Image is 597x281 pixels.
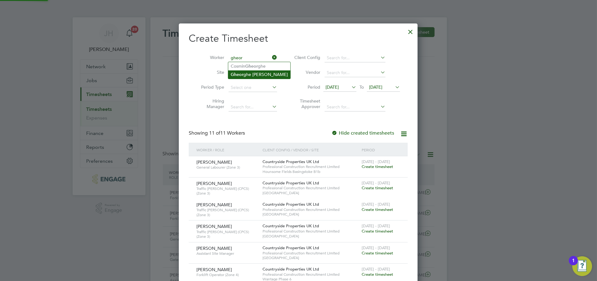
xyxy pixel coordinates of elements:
[263,234,359,239] span: [GEOGRAPHIC_DATA]
[263,212,359,217] span: [GEOGRAPHIC_DATA]
[362,229,393,234] span: Create timesheet
[196,229,258,239] span: Traffic [PERSON_NAME] (CPCS) (Zone 3)
[572,256,592,276] button: Open Resource Center, 1 new notification
[263,169,359,174] span: Hounsome Fields Basingstoke B1b
[325,54,385,62] input: Search for...
[196,208,258,217] span: Traffic [PERSON_NAME] (CPCS) (Zone 3)
[362,159,390,164] span: [DATE] - [DATE]
[325,69,385,77] input: Search for...
[369,84,382,90] span: [DATE]
[572,261,575,269] div: 1
[196,84,224,90] label: Period Type
[360,143,402,157] div: Period
[292,98,320,109] label: Timesheet Approver
[196,69,224,75] label: Site
[263,272,359,277] span: Professional Construction Recruitment Limited
[326,84,339,90] span: [DATE]
[209,130,220,136] span: 11 of
[196,267,232,272] span: [PERSON_NAME]
[263,186,359,191] span: Professional Construction Recruitment Limited
[263,191,359,195] span: [GEOGRAPHIC_DATA]
[196,165,258,170] span: General Labourer (Zone 3)
[228,62,290,70] li: Cosmin ghe
[196,251,258,256] span: Assistant Site Manager
[229,54,277,62] input: Search for...
[362,223,390,229] span: [DATE] - [DATE]
[362,207,393,212] span: Create timesheet
[263,251,359,256] span: Professional Construction Recruitment Limited
[263,245,319,250] span: Countryside Properties UK Ltd
[263,164,359,169] span: Professional Construction Recruitment Limited
[196,98,224,109] label: Hiring Manager
[292,69,320,75] label: Vendor
[362,266,390,272] span: [DATE] - [DATE]
[229,103,277,111] input: Search for...
[196,159,232,165] span: [PERSON_NAME]
[263,159,319,164] span: Countryside Properties UK Ltd
[196,55,224,60] label: Worker
[196,272,258,277] span: Forklift Operator (Zone 4)
[292,84,320,90] label: Period
[292,55,320,60] label: Client Config
[189,32,408,45] h2: Create Timesheet
[196,202,232,208] span: [PERSON_NAME]
[362,272,393,277] span: Create timesheet
[196,186,258,196] span: Traffic [PERSON_NAME] (CPCS) (Zone 3)
[325,103,385,111] input: Search for...
[263,202,319,207] span: Countryside Properties UK Ltd
[263,207,359,212] span: Professional Construction Recruitment Limited
[362,250,393,256] span: Create timesheet
[195,143,261,157] div: Worker / Role
[228,70,290,79] li: ghe [PERSON_NAME]
[263,223,319,229] span: Countryside Properties UK Ltd
[362,180,390,186] span: [DATE] - [DATE]
[209,130,245,136] span: 11 Workers
[263,255,359,260] span: [GEOGRAPHIC_DATA]
[358,83,366,91] span: To
[196,245,232,251] span: [PERSON_NAME]
[263,180,319,186] span: Countryside Properties UK Ltd
[362,185,393,191] span: Create timesheet
[263,266,319,272] span: Countryside Properties UK Ltd
[261,143,360,157] div: Client Config / Vendor / Site
[362,164,393,169] span: Create timesheet
[362,202,390,207] span: [DATE] - [DATE]
[196,224,232,229] span: [PERSON_NAME]
[229,83,277,92] input: Select one
[263,229,359,234] span: Professional Construction Recruitment Limited
[331,130,394,136] label: Hide created timesheets
[231,72,243,77] b: Gheor
[196,181,232,186] span: [PERSON_NAME]
[189,130,246,136] div: Showing
[362,245,390,250] span: [DATE] - [DATE]
[245,64,258,69] b: Gheor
